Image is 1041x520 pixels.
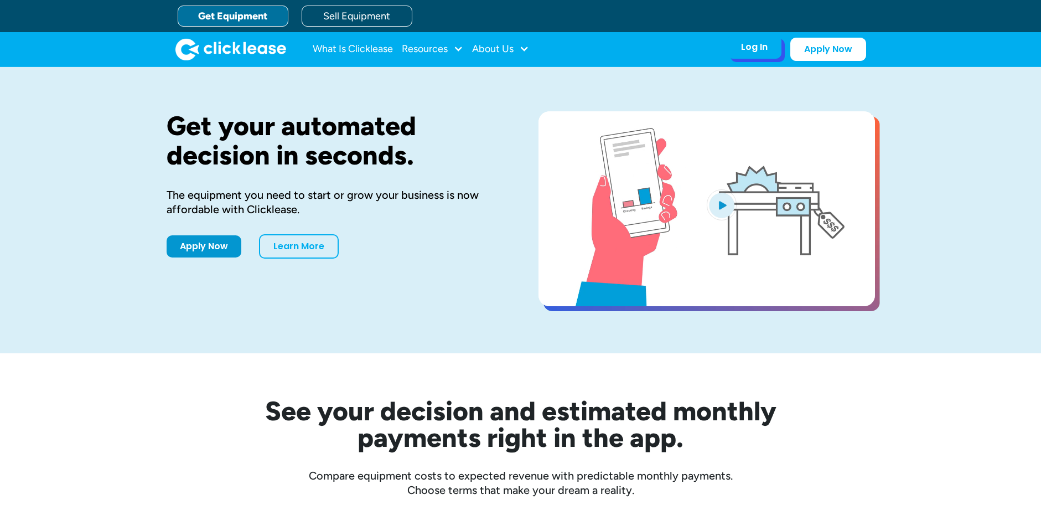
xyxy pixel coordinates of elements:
[167,111,503,170] h1: Get your automated decision in seconds.
[741,42,768,53] div: Log In
[167,468,875,497] div: Compare equipment costs to expected revenue with predictable monthly payments. Choose terms that ...
[178,6,288,27] a: Get Equipment
[790,38,866,61] a: Apply Now
[211,398,831,451] h2: See your decision and estimated monthly payments right in the app.
[538,111,875,306] a: open lightbox
[707,189,737,220] img: Blue play button logo on a light blue circular background
[175,38,286,60] a: home
[302,6,412,27] a: Sell Equipment
[175,38,286,60] img: Clicklease logo
[167,188,503,217] div: The equipment you need to start or grow your business is now affordable with Clicklease.
[259,234,339,259] a: Learn More
[313,38,393,60] a: What Is Clicklease
[472,38,529,60] div: About Us
[402,38,463,60] div: Resources
[167,235,241,258] a: Apply Now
